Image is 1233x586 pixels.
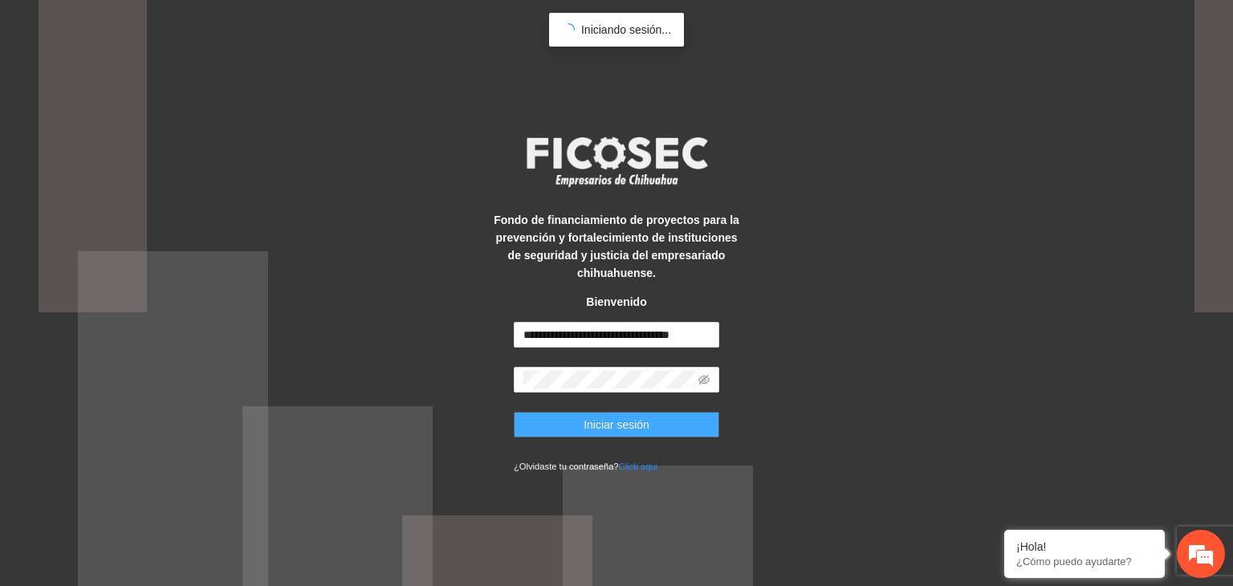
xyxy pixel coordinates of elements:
div: ¡Hola! [1016,540,1153,553]
button: Iniciar sesión [514,412,719,437]
small: ¿Olvidaste tu contraseña? [514,462,657,471]
span: Iniciar sesión [584,416,649,433]
span: eye-invisible [698,374,710,385]
span: Iniciando sesión... [581,23,671,36]
strong: Bienvenido [586,295,646,308]
a: Click aqui [619,462,658,471]
img: logo [516,132,717,191]
span: loading [561,22,576,37]
p: ¿Cómo puedo ayudarte? [1016,555,1153,568]
strong: Fondo de financiamiento de proyectos para la prevención y fortalecimiento de instituciones de seg... [494,214,739,279]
